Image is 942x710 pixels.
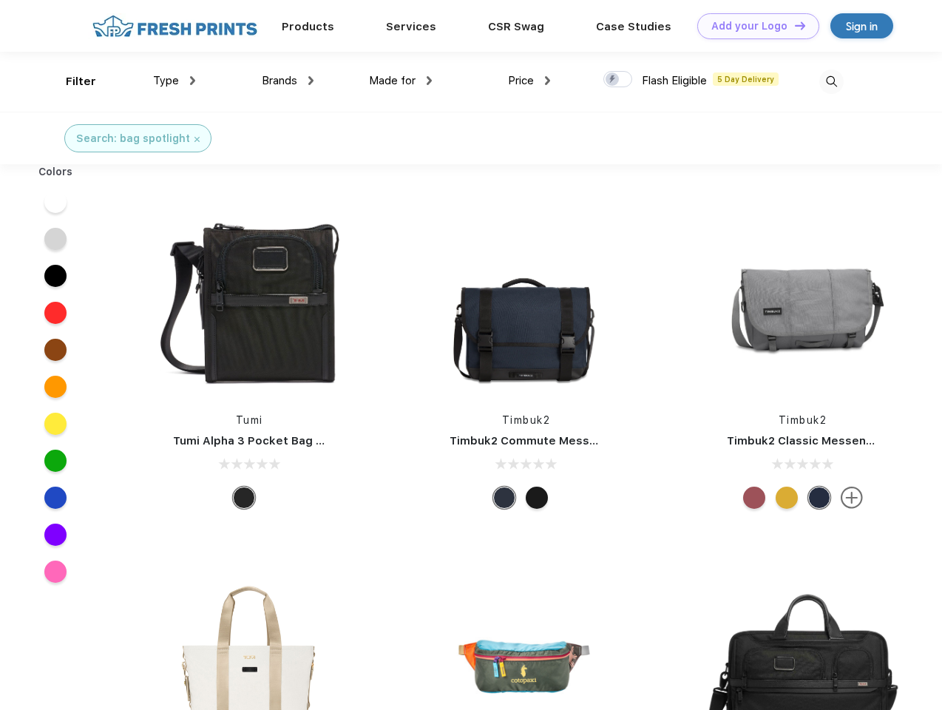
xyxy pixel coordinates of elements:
[450,434,648,447] a: Timbuk2 Commute Messenger Bag
[151,201,348,398] img: func=resize&h=266
[808,487,830,509] div: Eco Nautical
[369,74,416,87] span: Made for
[711,20,787,33] div: Add your Logo
[76,131,190,146] div: Search: bag spotlight
[66,73,96,90] div: Filter
[190,76,195,85] img: dropdown.png
[642,74,707,87] span: Flash Eligible
[779,414,827,426] a: Timbuk2
[262,74,297,87] span: Brands
[545,76,550,85] img: dropdown.png
[705,201,901,398] img: func=resize&h=266
[743,487,765,509] div: Eco Collegiate Red
[713,72,779,86] span: 5 Day Delivery
[819,70,844,94] img: desktop_search.svg
[830,13,893,38] a: Sign in
[841,487,863,509] img: more.svg
[846,18,878,35] div: Sign in
[502,414,551,426] a: Timbuk2
[173,434,346,447] a: Tumi Alpha 3 Pocket Bag Small
[795,21,805,30] img: DT
[427,201,624,398] img: func=resize&h=266
[493,487,515,509] div: Eco Nautical
[153,74,179,87] span: Type
[27,164,84,180] div: Colors
[88,13,262,39] img: fo%20logo%202.webp
[526,487,548,509] div: Eco Black
[308,76,314,85] img: dropdown.png
[508,74,534,87] span: Price
[727,434,910,447] a: Timbuk2 Classic Messenger Bag
[236,414,263,426] a: Tumi
[282,20,334,33] a: Products
[776,487,798,509] div: Eco Amber
[233,487,255,509] div: Black
[194,137,200,142] img: filter_cancel.svg
[427,76,432,85] img: dropdown.png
